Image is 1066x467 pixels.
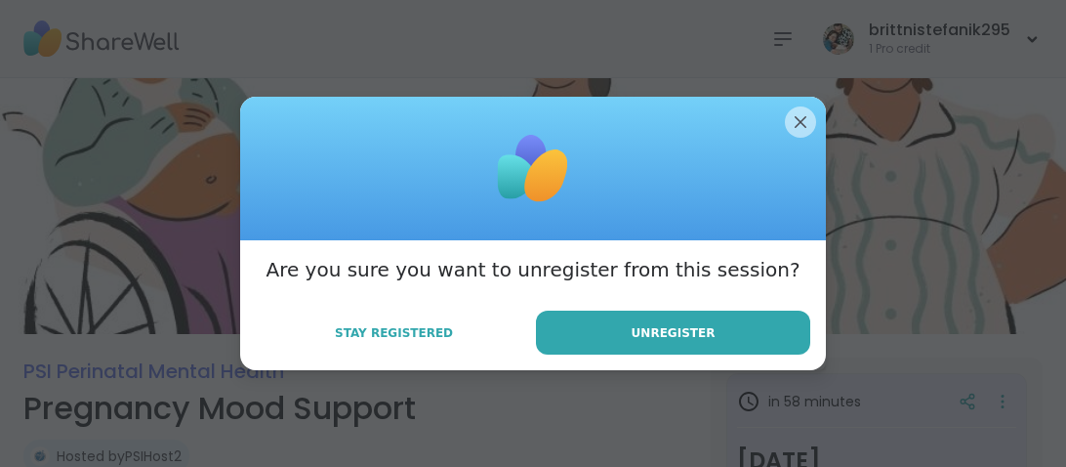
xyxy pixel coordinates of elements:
span: Unregister [632,324,716,342]
img: ShareWell Logomark [484,120,582,218]
button: Unregister [536,311,810,355]
span: Stay Registered [335,324,453,342]
h3: Are you sure you want to unregister from this session? [266,256,799,283]
button: Stay Registered [256,313,532,354]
